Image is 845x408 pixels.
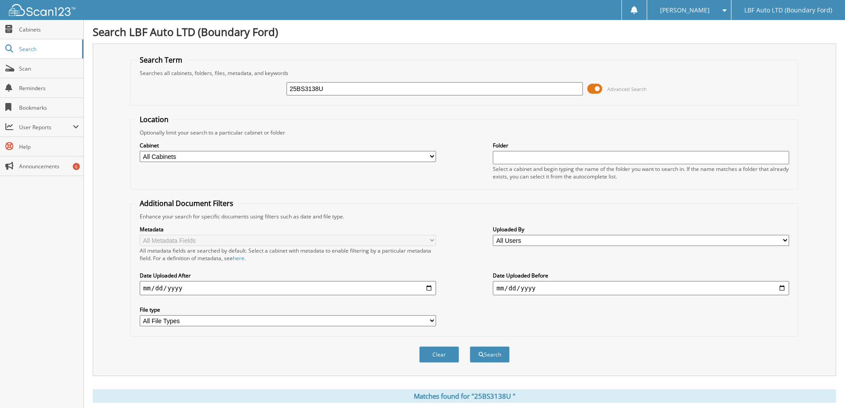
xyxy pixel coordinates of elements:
[135,69,794,77] div: Searches all cabinets, folders, files, metadata, and keywords
[419,346,459,363] button: Clear
[19,104,79,111] span: Bookmarks
[135,129,794,136] div: Optionally limit your search to a particular cabinet or folder
[19,65,79,72] span: Scan
[73,163,80,170] div: 6
[660,8,710,13] span: [PERSON_NAME]
[493,226,789,233] label: Uploaded By
[135,115,173,124] legend: Location
[19,123,73,131] span: User Reports
[233,254,244,262] a: here
[493,165,789,180] div: Select a cabinet and begin typing the name of the folder you want to search in. If the name match...
[9,4,75,16] img: scan123-logo-white.svg
[140,142,436,149] label: Cabinet
[493,142,789,149] label: Folder
[135,213,794,220] div: Enhance your search for specific documents using filters such as date and file type.
[140,281,436,295] input: start
[493,272,789,279] label: Date Uploaded Before
[93,389,836,403] div: Matches found for "25BS3138U "
[140,272,436,279] label: Date Uploaded After
[19,26,79,33] span: Cabinets
[19,84,79,92] span: Reminders
[607,86,647,92] span: Advanced Search
[93,24,836,39] h1: Search LBF Auto LTD (Boundary Ford)
[135,198,238,208] legend: Additional Document Filters
[744,8,832,13] span: LBF Auto LTD (Boundary Ford)
[140,226,436,233] label: Metadata
[140,247,436,262] div: All metadata fields are searched by default. Select a cabinet with metadata to enable filtering b...
[470,346,510,363] button: Search
[493,281,789,295] input: end
[135,55,187,65] legend: Search Term
[19,143,79,151] span: Help
[140,306,436,313] label: File type
[19,162,79,170] span: Announcements
[19,45,78,53] span: Search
